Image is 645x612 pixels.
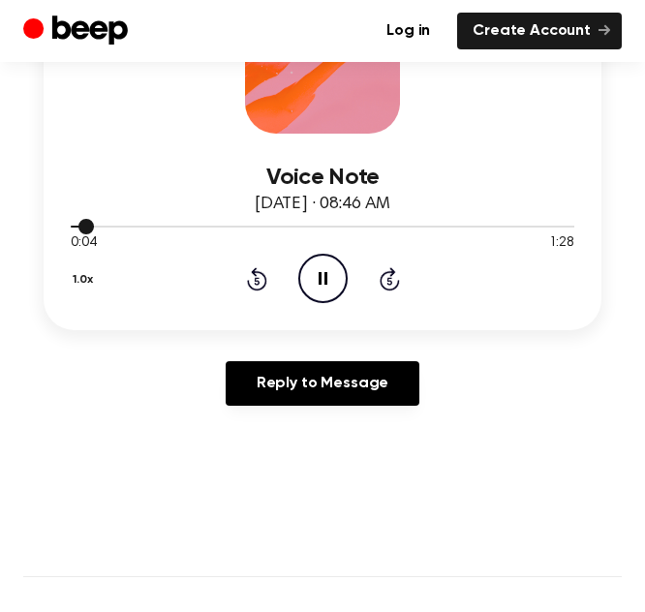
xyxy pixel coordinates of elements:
button: 1.0x [71,263,101,296]
a: Log in [371,13,445,49]
span: [DATE] · 08:46 AM [255,196,390,213]
span: 0:04 [71,233,96,254]
a: Beep [23,13,133,50]
a: Reply to Message [226,361,419,406]
a: Create Account [457,13,622,49]
h3: Voice Note [71,165,574,191]
span: 1:28 [549,233,574,254]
